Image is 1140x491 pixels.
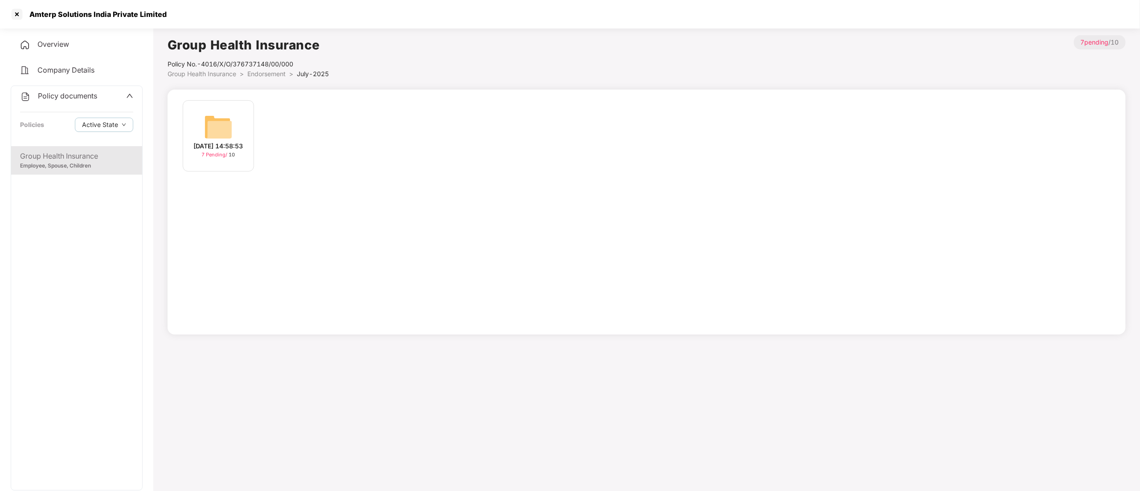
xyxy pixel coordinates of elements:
[37,65,94,74] span: Company Details
[168,70,236,78] span: Group Health Insurance
[126,92,133,99] span: up
[20,162,133,170] div: Employee, Spouse, Children
[20,40,30,50] img: svg+xml;base64,PHN2ZyB4bWxucz0iaHR0cDovL3d3dy53My5vcmcvMjAwMC9zdmciIHdpZHRoPSIyNCIgaGVpZ2h0PSIyNC...
[38,91,97,100] span: Policy documents
[204,113,233,141] img: svg+xml;base64,PHN2ZyB4bWxucz0iaHR0cDovL3d3dy53My5vcmcvMjAwMC9zdmciIHdpZHRoPSI2NCIgaGVpZ2h0PSI2NC...
[82,120,118,130] span: Active State
[75,118,133,132] button: Active Statedown
[297,70,329,78] span: July-2025
[247,70,286,78] span: Endorsement
[20,151,133,162] div: Group Health Insurance
[202,151,235,159] div: 10
[168,59,329,69] div: Policy No.- 4016/X/O/376737148/00/000
[37,40,69,49] span: Overview
[1074,35,1126,49] p: / 10
[20,65,30,76] img: svg+xml;base64,PHN2ZyB4bWxucz0iaHR0cDovL3d3dy53My5vcmcvMjAwMC9zdmciIHdpZHRoPSIyNCIgaGVpZ2h0PSIyNC...
[1081,38,1109,46] span: 7 pending
[202,151,229,158] span: 7 Pending /
[194,141,243,151] div: [DATE] 14:58:53
[20,91,31,102] img: svg+xml;base64,PHN2ZyB4bWxucz0iaHR0cDovL3d3dy53My5vcmcvMjAwMC9zdmciIHdpZHRoPSIyNCIgaGVpZ2h0PSIyNC...
[240,70,244,78] span: >
[24,10,167,19] div: Amterp Solutions India Private Limited
[168,35,329,55] h1: Group Health Insurance
[122,123,126,127] span: down
[20,120,44,130] div: Policies
[289,70,293,78] span: >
